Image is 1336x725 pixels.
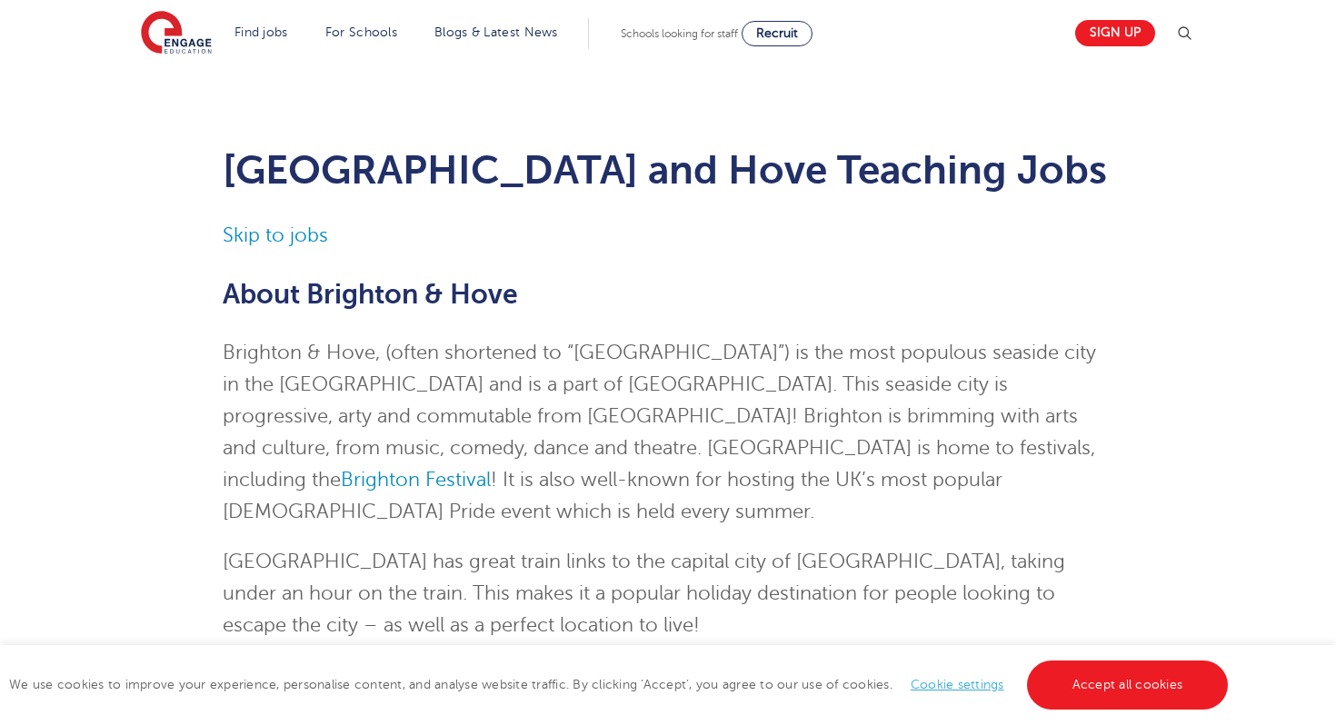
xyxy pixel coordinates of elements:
[434,25,558,39] a: Blogs & Latest News
[1075,20,1155,46] a: Sign up
[223,224,328,246] a: Skip to jobs
[341,469,491,491] a: Brighton Festival
[1027,660,1229,710] a: Accept all cookies
[911,678,1004,691] a: Cookie settings
[234,25,288,39] a: Find jobs
[756,26,798,40] span: Recruit
[742,21,813,46] a: Recruit
[223,546,1114,641] p: [GEOGRAPHIC_DATA] has great train links to the capital city of [GEOGRAPHIC_DATA], taking under an...
[223,279,1114,310] h2: About Brighton & Hove
[621,27,738,40] span: Schools looking for staff
[9,678,1232,691] span: We use cookies to improve your experience, personalise content, and analyse website traffic. By c...
[325,25,397,39] a: For Schools
[223,337,1114,528] p: Brighton & Hove, (often shortened to “[GEOGRAPHIC_DATA]”) is the most populous seaside city in th...
[223,147,1114,193] h1: [GEOGRAPHIC_DATA] and Hove Teaching Jobs
[141,11,212,56] img: Engage Education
